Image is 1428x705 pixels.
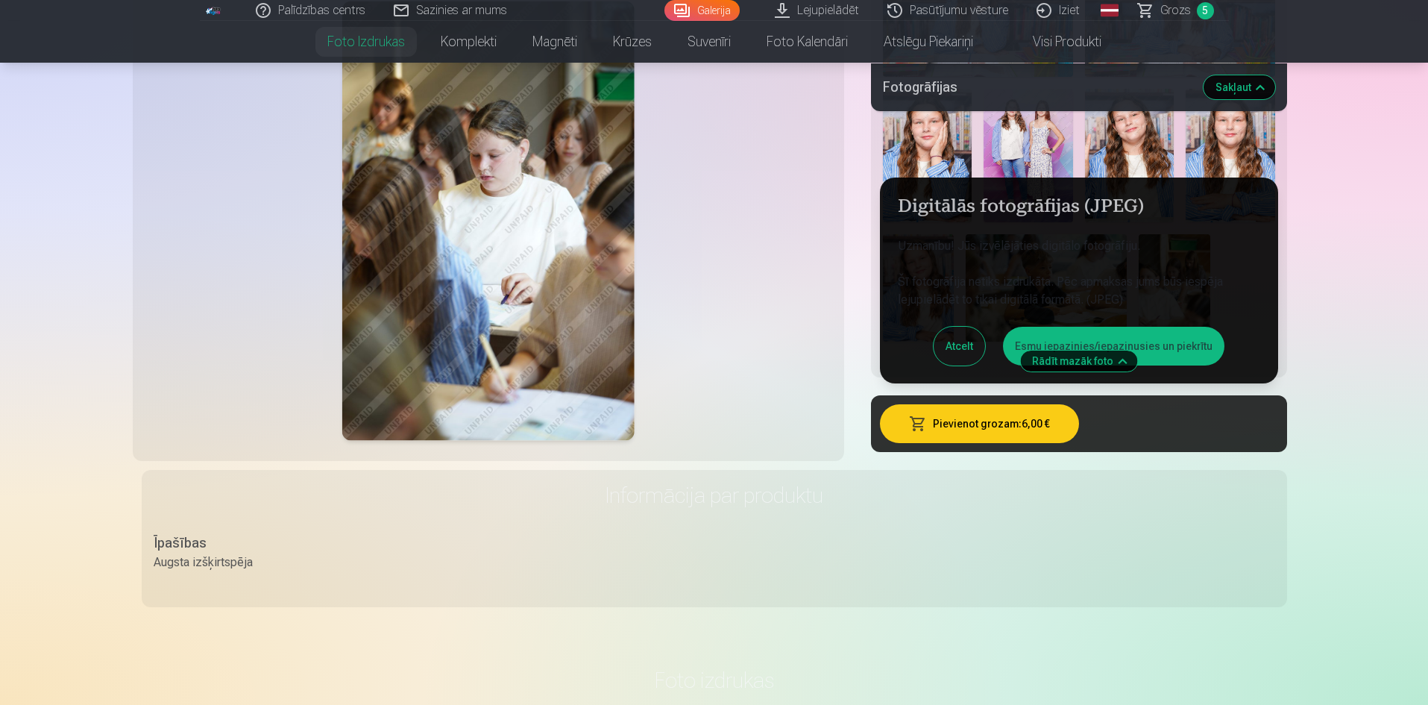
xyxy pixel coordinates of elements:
a: Visi produkti [991,21,1119,63]
h3: Informācija par produktu [154,482,1275,509]
a: Foto kalendāri [749,21,866,63]
h5: Fotogrāfijas [883,76,1192,97]
div: Īpašības [154,533,253,554]
span: 5 [1197,2,1214,19]
a: Komplekti [423,21,515,63]
p: Šī fotogrāfija netiks izdrukāta. Pēc apmaksas jums būs iespēja lejupielādēt to tikai digitālā for... [898,273,1260,309]
button: Esmu iepazinies/iepazinusies un piekrītu [1003,327,1224,366]
button: Atcelt [934,327,985,366]
button: Sakļaut [1204,75,1275,98]
span: Grozs [1160,1,1191,19]
p: Uzmanību! Jūs izvēlējāties digitālo fotogrāfiju. [898,237,1260,255]
button: Rādīt mazāk foto [1020,351,1137,372]
div: Augsta izšķirtspēja [154,554,253,571]
h4: Digitālās fotogrāfijas (JPEG) [898,195,1260,219]
h3: Foto izdrukas [154,667,1275,694]
img: /fa1 [206,6,222,15]
a: Krūzes [595,21,670,63]
a: Atslēgu piekariņi [866,21,991,63]
a: Magnēti [515,21,595,63]
a: Foto izdrukas [309,21,423,63]
a: Suvenīri [670,21,749,63]
button: Pievienot grozam:6,00 € [880,404,1079,443]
